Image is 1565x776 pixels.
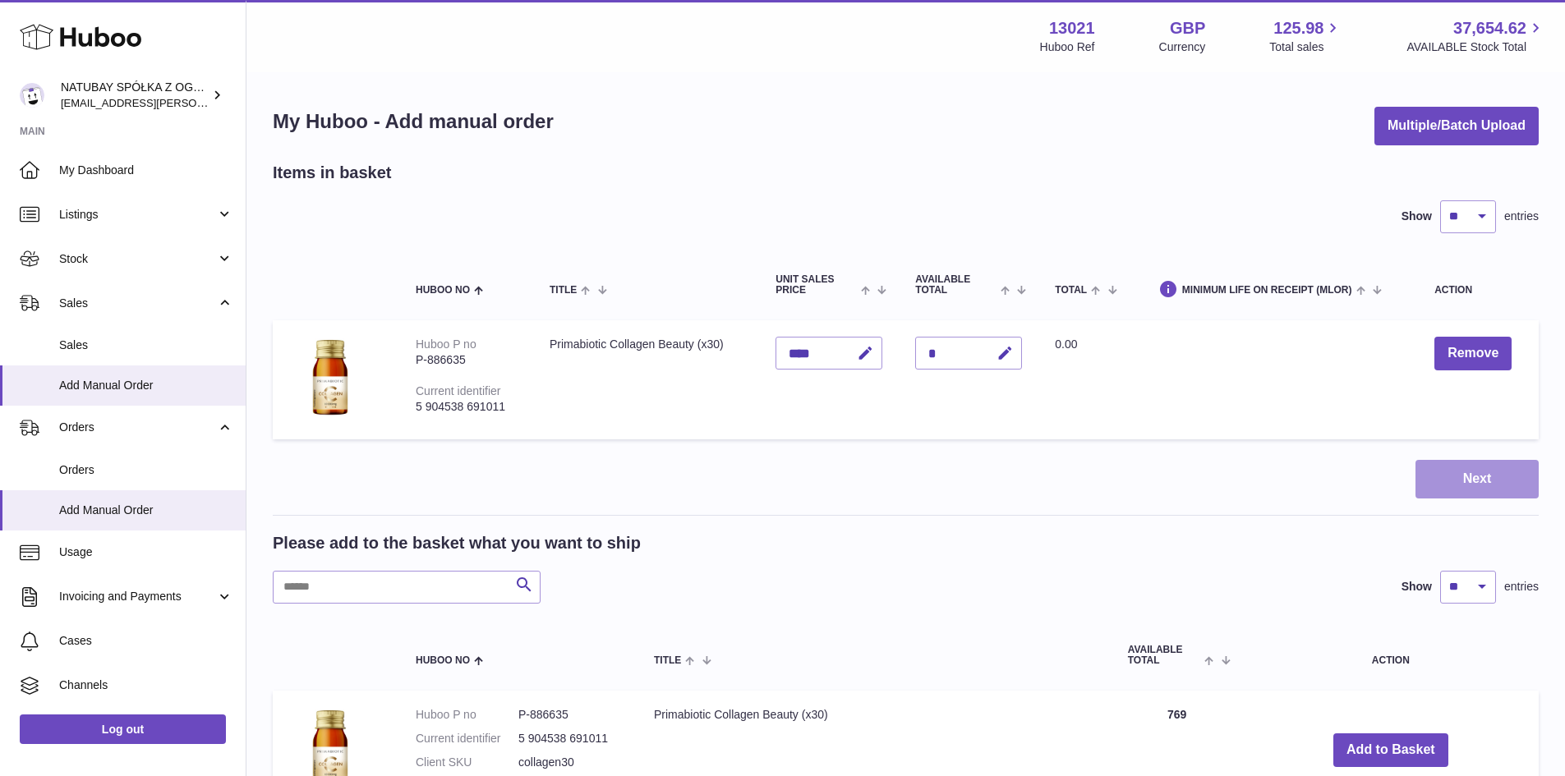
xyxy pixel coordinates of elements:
strong: 13021 [1049,17,1095,39]
img: Primabiotic Collagen Beauty (x30) [289,337,371,419]
span: AVAILABLE Stock Total [1406,39,1545,55]
dt: Huboo P no [416,707,518,723]
h1: My Huboo - Add manual order [273,108,554,135]
a: 125.98 Total sales [1269,17,1342,55]
div: Currency [1159,39,1206,55]
span: Cases [59,633,233,649]
span: Huboo no [416,655,470,666]
span: Stock [59,251,216,267]
button: Add to Basket [1333,733,1448,767]
span: 125.98 [1273,17,1323,39]
span: Orders [59,420,216,435]
dd: collagen30 [518,755,621,770]
span: Listings [59,207,216,223]
span: [EMAIL_ADDRESS][PERSON_NAME][DOMAIN_NAME] [61,96,329,109]
h2: Items in basket [273,162,392,184]
div: P-886635 [416,352,517,368]
div: Action [1434,285,1522,296]
span: Title [550,285,577,296]
div: Huboo Ref [1040,39,1095,55]
span: My Dashboard [59,163,233,178]
span: Usage [59,544,233,560]
td: Primabiotic Collagen Beauty (x30) [533,320,759,439]
dt: Current identifier [416,731,518,746]
span: Add Manual Order [59,503,233,518]
button: Remove [1434,337,1512,370]
label: Show [1402,209,1432,224]
button: Next [1415,460,1539,498]
img: kacper.antkowski@natubay.pl [20,83,44,108]
span: AVAILABLE Total [915,274,997,296]
span: 0.00 [1055,337,1077,351]
span: Channels [59,677,233,693]
span: Total [1055,285,1087,296]
dd: P-886635 [518,707,621,723]
button: Multiple/Batch Upload [1374,107,1539,145]
span: Sales [59,296,216,311]
h2: Please add to the basket what you want to ship [273,532,641,554]
a: Log out [20,714,226,744]
span: Title [654,655,681,666]
dd: 5 904538 691011 [518,731,621,746]
span: Orders [59,462,233,478]
dt: Client SKU [416,755,518,770]
span: Huboo no [416,285,470,296]
div: 5 904538 691011 [416,399,517,415]
span: entries [1504,209,1539,224]
strong: GBP [1170,17,1205,39]
a: 37,654.62 AVAILABLE Stock Total [1406,17,1545,55]
span: Total sales [1269,39,1342,55]
div: Current identifier [416,384,501,397]
span: Unit Sales Price [776,274,857,296]
span: AVAILABLE Total [1128,645,1201,666]
th: Action [1243,628,1539,682]
span: 37,654.62 [1453,17,1526,39]
div: NATUBAY SPÓŁKA Z OGRANICZONĄ ODPOWIEDZIALNOŚCIĄ [61,80,209,111]
div: Huboo P no [416,337,476,351]
span: Add Manual Order [59,378,233,393]
label: Show [1402,579,1432,595]
span: entries [1504,579,1539,595]
span: Sales [59,337,233,353]
span: Invoicing and Payments [59,589,216,604]
span: Minimum Life On Receipt (MLOR) [1182,285,1352,296]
